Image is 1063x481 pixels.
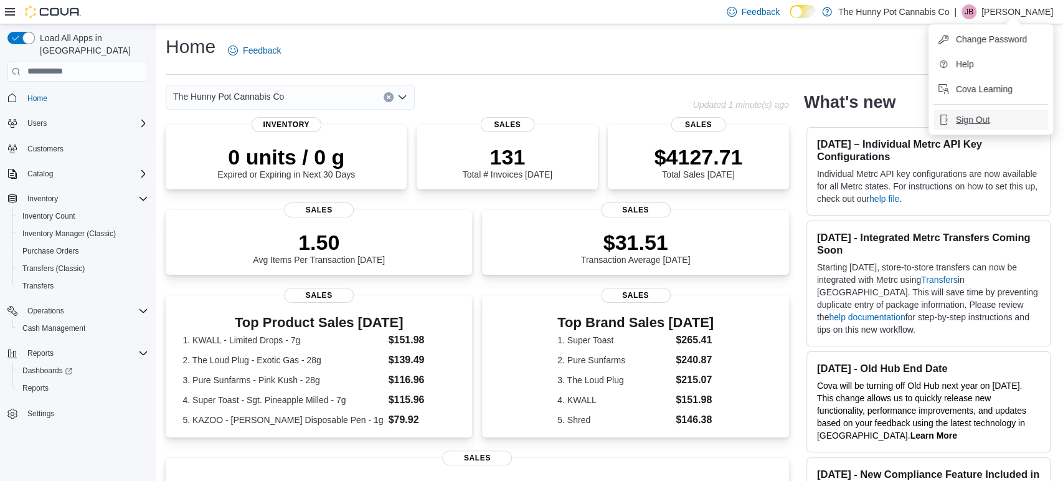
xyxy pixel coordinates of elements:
[166,34,215,59] h1: Home
[22,303,69,318] button: Operations
[17,321,90,336] a: Cash Management
[17,209,148,224] span: Inventory Count
[22,191,148,206] span: Inventory
[676,353,714,368] dd: $240.87
[389,333,455,348] dd: $151.98
[965,4,973,19] span: JB
[742,6,780,18] span: Feedback
[384,92,394,102] button: Clear input
[22,366,72,376] span: Dashboards
[22,264,85,274] span: Transfers (Classic)
[17,363,77,378] a: Dashboards
[956,113,990,126] span: Sign Out
[22,90,148,106] span: Home
[442,450,512,465] span: Sales
[817,231,1040,256] h3: [DATE] - Integrated Metrc Transfers Coming Soon
[654,145,742,169] p: $4127.71
[22,406,59,421] a: Settings
[12,379,153,397] button: Reports
[601,288,671,303] span: Sales
[671,117,725,132] span: Sales
[581,230,691,255] p: $31.51
[182,374,383,386] dt: 3. Pure Sunfarms - Pink Kush - 28g
[557,414,671,426] dt: 5. Shred
[956,58,974,70] span: Help
[12,320,153,337] button: Cash Management
[869,194,899,204] a: help file
[2,302,153,320] button: Operations
[22,406,148,421] span: Settings
[22,346,59,361] button: Reports
[17,279,59,293] a: Transfers
[284,202,354,217] span: Sales
[22,303,148,318] span: Operations
[463,145,552,169] p: 131
[27,409,54,419] span: Settings
[22,229,116,239] span: Inventory Manager (Classic)
[933,79,1048,99] button: Cova Learning
[2,345,153,362] button: Reports
[2,404,153,422] button: Settings
[25,6,81,18] img: Cova
[397,92,407,102] button: Open list of options
[17,279,148,293] span: Transfers
[981,4,1053,19] p: [PERSON_NAME]
[17,363,148,378] span: Dashboards
[921,275,958,285] a: Transfers
[22,141,69,156] a: Customers
[463,145,552,179] div: Total # Invoices [DATE]
[7,84,148,455] nav: Complex example
[182,315,455,330] h3: Top Product Sales [DATE]
[22,191,63,206] button: Inventory
[2,165,153,183] button: Catalog
[2,115,153,132] button: Users
[12,225,153,242] button: Inventory Manager (Classic)
[27,144,64,154] span: Customers
[829,312,905,322] a: help documentation
[182,414,383,426] dt: 5. KAZOO - [PERSON_NAME] Disposable Pen - 1g
[2,190,153,207] button: Inventory
[27,169,53,179] span: Catalog
[27,194,58,204] span: Inventory
[17,244,148,259] span: Purchase Orders
[27,348,54,358] span: Reports
[217,145,355,169] p: 0 units / 0 g
[956,83,1013,95] span: Cova Learning
[22,166,58,181] button: Catalog
[284,288,354,303] span: Sales
[910,431,957,441] a: Learn More
[22,281,54,291] span: Transfers
[22,323,85,333] span: Cash Management
[243,44,281,57] span: Feedback
[17,381,148,396] span: Reports
[17,261,148,276] span: Transfers (Classic)
[389,393,455,407] dd: $115.96
[22,116,52,131] button: Users
[933,110,1048,130] button: Sign Out
[22,116,148,131] span: Users
[676,412,714,427] dd: $146.38
[956,33,1027,45] span: Change Password
[253,230,385,255] p: 1.50
[2,140,153,158] button: Customers
[182,334,383,346] dt: 1. KWALL - Limited Drops - 7g
[557,374,671,386] dt: 3. The Loud Plug
[817,381,1026,441] span: Cova will be turning off Old Hub next year on [DATE]. This change allows us to quickly release ne...
[27,118,47,128] span: Users
[17,226,121,241] a: Inventory Manager (Classic)
[581,230,691,265] div: Transaction Average [DATE]
[817,362,1040,374] h3: [DATE] - Old Hub End Date
[12,277,153,295] button: Transfers
[817,261,1040,336] p: Starting [DATE], store-to-store transfers can now be integrated with Metrc using in [GEOGRAPHIC_D...
[601,202,671,217] span: Sales
[12,242,153,260] button: Purchase Orders
[22,346,148,361] span: Reports
[933,54,1048,74] button: Help
[223,38,286,63] a: Feedback
[17,226,148,241] span: Inventory Manager (Classic)
[961,4,976,19] div: Jessie Britton
[954,4,957,19] p: |
[676,333,714,348] dd: $265.41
